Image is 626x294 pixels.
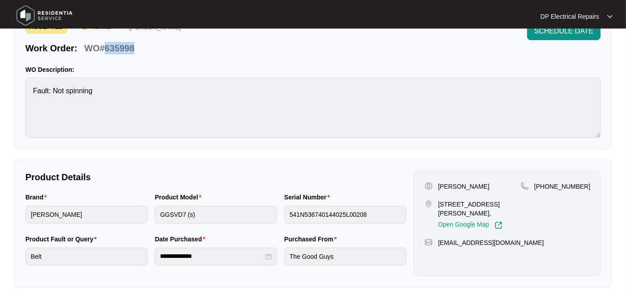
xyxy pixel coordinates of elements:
p: [EMAIL_ADDRESS][DOMAIN_NAME] [438,238,544,247]
img: dropdown arrow [607,14,613,19]
p: WO Description: [25,65,601,74]
input: Brand [25,206,147,224]
button: SCHEDULE DATE [527,22,601,40]
p: Product Details [25,171,406,183]
input: Serial Number [284,206,406,224]
label: Brand [25,193,50,202]
label: Serial Number [284,193,333,202]
label: Product Fault or Query [25,235,100,244]
img: user-pin [425,182,433,190]
label: Product Model [155,193,205,202]
img: map-pin [521,182,529,190]
input: Product Fault or Query [25,248,147,265]
img: residentia service logo [13,2,76,29]
textarea: Fault: Not spinning [25,78,601,138]
img: Link-External [495,221,503,229]
a: Open Google Map [438,221,502,229]
input: Purchased From [284,248,406,265]
p: [STREET_ADDRESS][PERSON_NAME], [438,200,521,218]
p: [PERSON_NAME] [438,182,489,191]
span: SCHEDULE DATE [534,26,593,37]
p: DP Electrical Repairs [540,12,599,21]
label: Date Purchased [155,235,209,244]
img: map-pin [425,238,433,246]
img: map-pin [425,200,433,208]
label: Purchased From [284,235,340,244]
input: Date Purchased [160,252,263,261]
p: WO#635998 [84,42,134,54]
p: [PHONE_NUMBER] [534,182,590,191]
input: Product Model [155,206,277,224]
p: Work Order: [25,42,77,54]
